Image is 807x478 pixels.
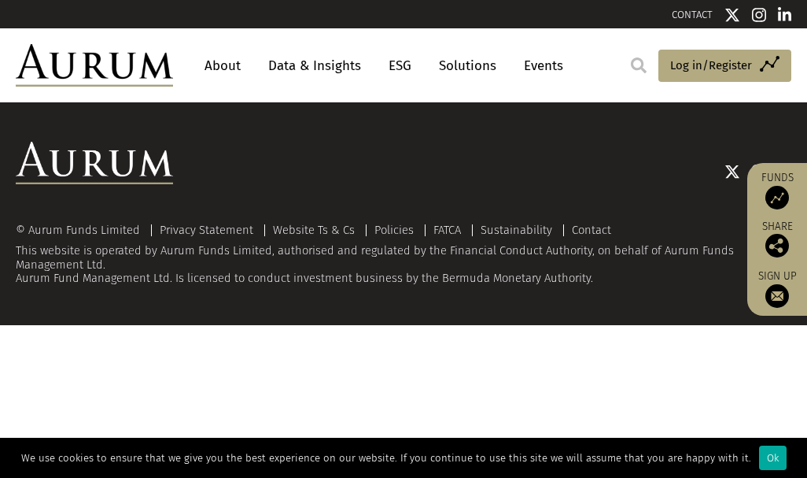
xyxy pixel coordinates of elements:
a: Website Ts & Cs [273,223,355,237]
a: Sustainability [481,223,552,237]
a: Solutions [431,51,504,80]
img: Access Funds [765,186,789,209]
a: Policies [374,223,414,237]
a: Log in/Register [658,50,791,83]
a: FATCA [433,223,461,237]
a: Events [516,51,563,80]
a: About [197,51,249,80]
img: Instagram icon [752,164,766,180]
a: Sign up [755,269,799,308]
img: Twitter icon [724,164,740,180]
span: Log in/Register [670,56,752,75]
img: Sign up to our newsletter [765,284,789,308]
img: Twitter icon [724,7,740,23]
img: Instagram icon [752,7,766,23]
a: Privacy Statement [160,223,253,237]
a: CONTACT [672,9,713,20]
img: Share this post [765,234,789,258]
img: Aurum [16,44,173,87]
img: Linkedin icon [778,7,792,23]
div: This website is operated by Aurum Funds Limited, authorised and regulated by the Financial Conduc... [16,224,791,286]
a: Data & Insights [260,51,369,80]
a: ESG [381,51,419,80]
div: Share [755,221,799,258]
a: Contact [572,223,611,237]
div: © Aurum Funds Limited [16,224,148,236]
img: Aurum Logo [16,142,173,184]
img: search.svg [631,57,647,73]
a: Funds [755,171,799,209]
